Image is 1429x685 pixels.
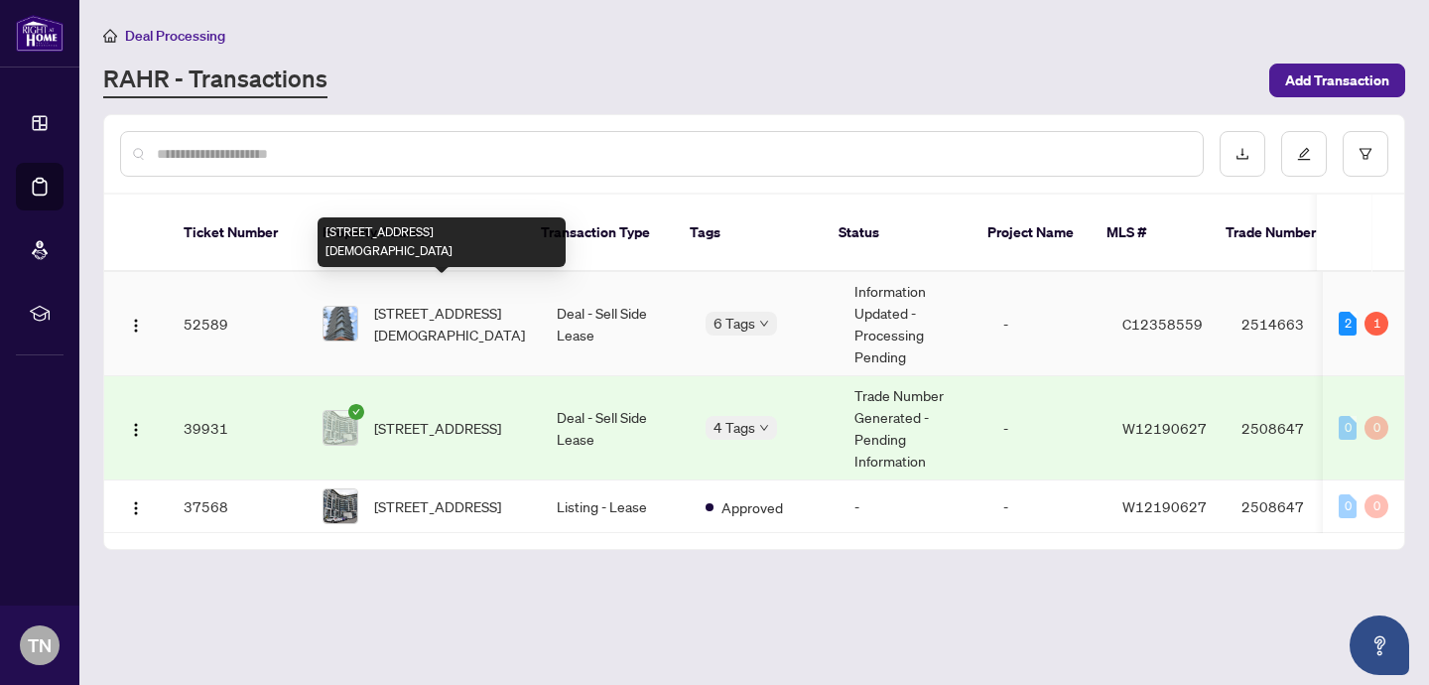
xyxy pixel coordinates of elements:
[125,27,225,45] span: Deal Processing
[16,15,64,52] img: logo
[168,376,307,480] td: 39931
[674,195,823,272] th: Tags
[374,495,501,517] span: [STREET_ADDRESS]
[324,411,357,445] img: thumbnail-img
[168,272,307,376] td: 52589
[1091,195,1210,272] th: MLS #
[1220,131,1265,177] button: download
[324,489,357,523] img: thumbnail-img
[987,376,1106,480] td: -
[541,272,690,376] td: Deal - Sell Side Lease
[1122,315,1203,333] span: C12358559
[307,195,525,272] th: Property Address
[348,404,364,420] span: check-circle
[374,302,525,345] span: [STREET_ADDRESS][DEMOGRAPHIC_DATA]
[987,480,1106,533] td: -
[823,195,972,272] th: Status
[318,217,566,267] div: [STREET_ADDRESS][DEMOGRAPHIC_DATA]
[759,319,769,329] span: down
[541,376,690,480] td: Deal - Sell Side Lease
[1339,312,1357,336] div: 2
[1364,494,1388,518] div: 0
[525,195,674,272] th: Transaction Type
[1359,147,1372,161] span: filter
[972,195,1091,272] th: Project Name
[168,480,307,533] td: 37568
[1210,195,1349,272] th: Trade Number
[839,480,987,533] td: -
[721,496,783,518] span: Approved
[374,417,501,439] span: [STREET_ADDRESS]
[103,29,117,43] span: home
[28,631,52,659] span: TN
[120,308,152,340] button: Logo
[1226,272,1364,376] td: 2514663
[1343,131,1388,177] button: filter
[1285,65,1389,96] span: Add Transaction
[759,423,769,433] span: down
[103,63,327,98] a: RAHR - Transactions
[128,500,144,516] img: Logo
[714,416,755,439] span: 4 Tags
[120,490,152,522] button: Logo
[987,272,1106,376] td: -
[168,195,307,272] th: Ticket Number
[839,272,987,376] td: Information Updated - Processing Pending
[1339,494,1357,518] div: 0
[1350,616,1409,675] button: Open asap
[128,422,144,438] img: Logo
[1297,147,1311,161] span: edit
[1122,419,1207,437] span: W12190627
[324,307,357,341] img: thumbnail-img
[1122,497,1207,515] span: W12190627
[1235,147,1249,161] span: download
[128,318,144,334] img: Logo
[1281,131,1327,177] button: edit
[120,412,152,444] button: Logo
[714,312,755,335] span: 6 Tags
[1269,64,1405,97] button: Add Transaction
[1226,376,1364,480] td: 2508647
[839,376,987,480] td: Trade Number Generated - Pending Information
[1364,416,1388,440] div: 0
[541,480,690,533] td: Listing - Lease
[1226,480,1364,533] td: 2508647
[1339,416,1357,440] div: 0
[1364,312,1388,336] div: 1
